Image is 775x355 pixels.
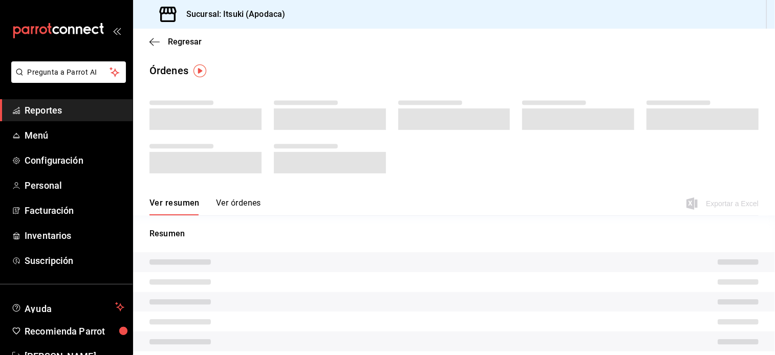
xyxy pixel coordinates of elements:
[149,37,202,47] button: Regresar
[25,130,49,141] font: Menú
[25,155,83,166] font: Configuración
[168,37,202,47] span: Regresar
[216,198,261,215] button: Ver órdenes
[149,198,261,215] div: Pestañas de navegación
[25,301,111,313] span: Ayuda
[113,27,121,35] button: open_drawer_menu
[149,63,188,78] div: Órdenes
[7,74,126,85] a: Pregunta a Parrot AI
[25,255,73,266] font: Suscripción
[149,228,759,240] p: Resumen
[25,205,74,216] font: Facturación
[193,64,206,77] img: Tooltip marker
[25,105,62,116] font: Reportes
[178,8,285,20] h3: Sucursal: Itsuki (Apodaca)
[25,180,62,191] font: Personal
[25,230,71,241] font: Inventarios
[28,67,110,78] span: Pregunta a Parrot AI
[11,61,126,83] button: Pregunta a Parrot AI
[25,326,105,337] font: Recomienda Parrot
[149,198,200,208] font: Ver resumen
